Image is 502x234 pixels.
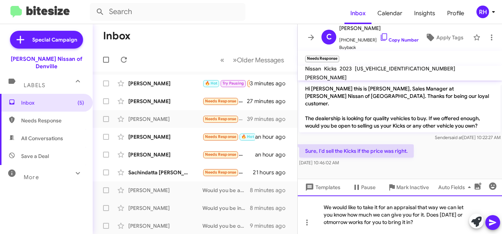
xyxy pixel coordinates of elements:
span: More [24,174,39,181]
span: Needs Response [205,152,237,157]
span: Needs Response [249,81,281,86]
div: 8 minutes ago [250,187,291,194]
div: We would like to take it for an appraisal that way we can let you know how much we can give you f... [298,195,502,234]
div: What are the lease specials if any [202,168,253,177]
span: Templates [304,181,340,194]
span: C [326,31,332,43]
a: Insights [408,3,441,24]
div: Always open. [202,132,255,141]
span: 🔥 Hot [241,134,254,139]
nav: Page navigation example [216,52,288,67]
span: Apply Tags [436,31,463,44]
p: Sure, I'd sell the Kicks if the price was right. [299,144,414,158]
span: Auto Fields [438,181,474,194]
div: 27 minutes ago [247,98,291,105]
span: » [233,55,237,65]
span: Needs Response [205,170,237,175]
div: Hi. I am happy with the Elantra and am not interested in selling [202,97,247,105]
div: Would you be open to upgrade your vehicle? [202,222,250,230]
div: an hour ago [255,151,291,158]
div: Sachindatta [PERSON_NAME] [128,169,202,176]
div: 9 minutes ago [250,222,291,230]
a: Profile [441,3,470,24]
span: Special Campaign [32,36,77,43]
span: Try Pausing [222,81,244,86]
div: 21 hours ago [253,169,291,176]
span: 🔥 Hot [205,81,218,86]
span: [PHONE_NUMBER] [339,33,419,44]
span: [PERSON_NAME] [305,74,347,81]
span: [PERSON_NAME] [339,24,419,33]
span: Inbox [21,99,84,106]
span: 2023 [340,65,352,72]
a: Inbox [344,3,371,24]
h1: Inbox [103,30,131,42]
div: an hour ago [255,133,291,141]
div: [PERSON_NAME] [128,204,202,212]
span: Needs Response [205,99,237,103]
div: [PERSON_NAME] [128,80,202,87]
a: Copy Number [380,37,419,43]
button: Previous [216,52,229,67]
span: Pause [361,181,376,194]
button: Templates [298,181,346,194]
div: [PERSON_NAME] [128,98,202,105]
span: All Conversations [21,135,63,142]
span: [US_VEHICLE_IDENTIFICATION_NUMBER] [355,65,455,72]
div: Sure, I'd sell the Kicks if the price was right. [202,115,247,123]
div: [PERSON_NAME] [128,133,202,141]
div: [PERSON_NAME] [128,115,202,123]
a: Calendar [371,3,408,24]
span: Labels [24,82,45,89]
span: Needs Response [205,134,237,139]
span: [DATE] 10:46:02 AM [299,160,339,165]
div: [PERSON_NAME] [128,187,202,194]
div: 39 minutes ago [247,115,291,123]
span: said at [449,135,462,140]
span: (5) [77,99,84,106]
div: Would you be interested in upgrading your vehicle? [202,204,250,212]
div: Id be willing to chat but id have to do a sell and buy [202,150,255,159]
span: Mark Inactive [396,181,429,194]
div: Thank you! Sounds good 👍 [202,79,250,88]
span: Needs Response [205,116,237,121]
div: [PERSON_NAME] [128,151,202,158]
div: 8 minutes ago [250,204,291,212]
span: Sender [DATE] 10:22:27 AM [435,135,501,140]
span: Nissan [305,65,321,72]
button: Pause [346,181,382,194]
div: 3 minutes ago [250,80,291,87]
button: Mark Inactive [382,181,435,194]
span: Older Messages [237,56,284,64]
button: Auto Fields [432,181,480,194]
span: Kicks [324,65,337,72]
div: [PERSON_NAME] [128,222,202,230]
small: Needs Response [305,56,339,62]
input: Search [90,3,245,21]
div: RH [476,6,489,18]
span: Buyback [339,44,419,51]
div: Would you be available in bring it in [DATE] or [DATE] so we can appraise it? [202,187,250,194]
button: Next [228,52,288,67]
span: Needs Response [21,117,84,124]
button: RH [470,6,494,18]
p: Hi [PERSON_NAME] this is [PERSON_NAME], Sales Manager at [PERSON_NAME] Nissan of [GEOGRAPHIC_DATA... [299,82,501,132]
span: « [220,55,224,65]
span: Save a Deal [21,152,49,160]
button: Apply Tags [419,31,469,44]
a: Special Campaign [10,31,83,49]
